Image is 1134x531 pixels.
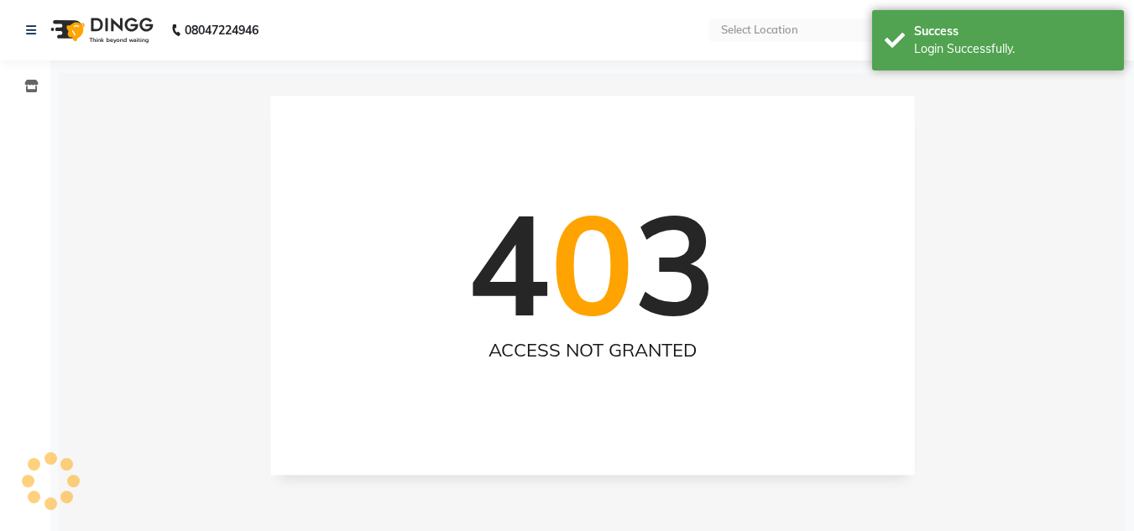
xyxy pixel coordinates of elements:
img: logo [43,7,158,54]
div: Select Location [721,22,798,39]
h2: ACCESS NOT GRANTED [304,339,881,361]
div: Success [914,23,1111,40]
span: 0 [551,176,634,350]
b: 08047224946 [185,7,259,54]
h1: 4 3 [468,180,717,346]
div: Login Successfully. [914,40,1111,58]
